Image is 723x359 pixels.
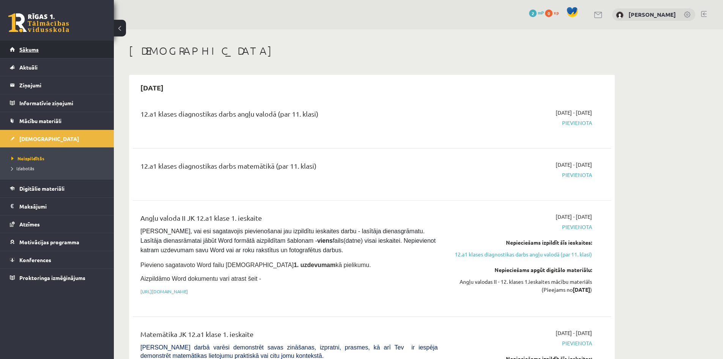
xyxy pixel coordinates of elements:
a: Atzīmes [10,215,104,233]
a: Proktoringa izmēģinājums [10,269,104,286]
a: Sākums [10,41,104,58]
span: Sākums [19,46,39,53]
a: 0 xp [545,9,562,16]
div: Angļu valoda II JK 12.a1 klase 1. ieskaite [140,213,438,227]
a: [PERSON_NAME] [628,11,676,18]
a: [URL][DOMAIN_NAME] [140,288,188,294]
a: Rīgas 1. Tālmācības vidusskola [8,13,69,32]
span: [PERSON_NAME] darbā varēsi demonstrēt savas zināšanas, izpratni, prasmes, kā arī Tev ir iespēja d... [140,344,438,359]
span: Aktuāli [19,64,38,71]
h2: [DATE] [133,79,171,96]
span: [DATE] - [DATE] [556,213,592,221]
span: [DATE] - [DATE] [556,109,592,117]
span: 2 [529,9,537,17]
span: [DEMOGRAPHIC_DATA] [19,135,79,142]
a: Digitālie materiāli [10,180,104,197]
span: Atzīmes [19,221,40,228]
a: 2 mP [529,9,544,16]
span: Neizpildītās [11,155,44,161]
legend: Ziņojumi [19,76,104,94]
span: Konferences [19,256,51,263]
strong: viens [317,237,333,244]
div: Angļu valodas II - 12. klases 1.ieskaites mācību materiāls (Pieejams no ) [449,278,592,294]
a: Ziņojumi [10,76,104,94]
strong: [DATE] [573,286,590,293]
span: Pievienota [449,223,592,231]
a: Konferences [10,251,104,269]
span: Aizpildāmo Word dokumentu vari atrast šeit - [140,275,261,282]
span: [PERSON_NAME], vai esi sagatavojis pievienošanai jau izpildītu ieskaites darbu - lasītāja dienasg... [140,228,437,253]
span: Proktoringa izmēģinājums [19,274,85,281]
legend: Informatīvie ziņojumi [19,94,104,112]
span: [DATE] - [DATE] [556,161,592,169]
a: 12.a1 klases diagnostikas darbs angļu valodā (par 11. klasi) [449,250,592,258]
span: 0 [545,9,553,17]
div: Matemātika JK 12.a1 klase 1. ieskaite [140,329,438,343]
span: Pievieno sagatavoto Word failu [DEMOGRAPHIC_DATA] kā pielikumu. [140,262,371,268]
img: Roberts Demidovičs [616,11,624,19]
strong: 1. uzdevumam [294,262,336,268]
span: Motivācijas programma [19,239,79,245]
a: Izlabotās [11,165,106,172]
span: Pievienota [449,171,592,179]
a: Maksājumi [10,198,104,215]
div: Nepieciešams apgūt digitālo materiālu: [449,266,592,274]
span: Pievienota [449,339,592,347]
span: mP [538,9,544,16]
a: Motivācijas programma [10,233,104,251]
span: Mācību materiāli [19,117,61,124]
div: 12.a1 klases diagnostikas darbs matemātikā (par 11. klasi) [140,161,438,175]
span: xp [554,9,559,16]
a: Aktuāli [10,59,104,76]
legend: Maksājumi [19,198,104,215]
a: Mācību materiāli [10,112,104,130]
h1: [DEMOGRAPHIC_DATA] [129,44,615,57]
a: Informatīvie ziņojumi [10,94,104,112]
a: [DEMOGRAPHIC_DATA] [10,130,104,147]
span: Izlabotās [11,165,34,171]
div: 12.a1 klases diagnostikas darbs angļu valodā (par 11. klasi) [140,109,438,123]
span: [DATE] - [DATE] [556,329,592,337]
span: Pievienota [449,119,592,127]
span: Digitālie materiāli [19,185,65,192]
a: Neizpildītās [11,155,106,162]
div: Nepieciešams izpildīt šīs ieskaites: [449,239,592,247]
